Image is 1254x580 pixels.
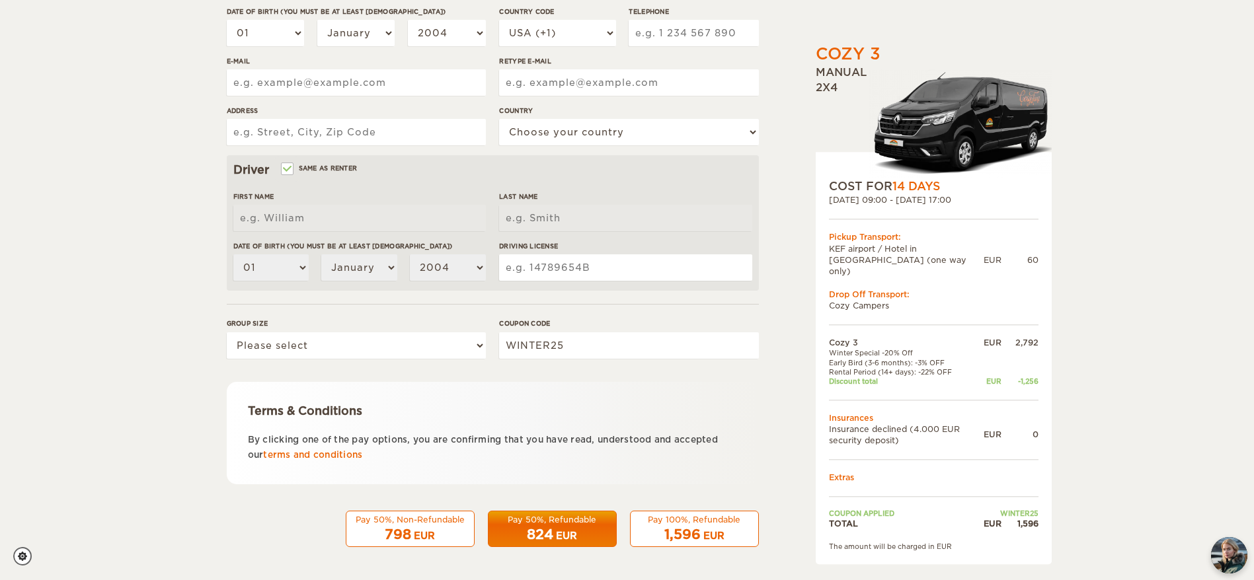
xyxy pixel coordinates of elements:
label: Country Code [499,7,615,17]
label: Retype E-mail [499,56,758,66]
span: 1,596 [664,526,701,542]
input: Same as renter [282,166,291,174]
div: Terms & Conditions [248,403,738,419]
div: EUR [984,429,1001,441]
div: 60 [1001,254,1038,266]
a: terms and conditions [263,450,362,460]
div: -1,256 [1001,377,1038,386]
div: EUR [703,529,725,542]
td: Winter Special -20% Off [829,349,984,358]
div: Cozy 3 [816,43,881,65]
td: Rental Period (14+ days): -22% OFF [829,367,984,377]
div: 0 [1001,429,1038,441]
div: Driver [233,162,752,178]
label: Country [499,106,758,116]
label: Telephone [629,7,758,17]
div: EUR [984,254,1001,266]
div: Manual 2x4 [816,66,1052,179]
div: COST FOR [829,178,1038,194]
span: 14 Days [892,180,940,193]
td: Insurances [829,412,1038,423]
label: Driving License [499,241,752,251]
div: 1,596 [1001,519,1038,530]
button: chat-button [1211,537,1247,573]
td: Early Bird (3-6 months): -3% OFF [829,358,984,367]
input: e.g. 1 234 567 890 [629,20,758,46]
label: Same as renter [282,162,358,174]
label: Coupon code [499,318,758,328]
td: Coupon applied [829,509,984,518]
input: e.g. example@example.com [227,69,486,96]
div: Pay 50%, Refundable [496,514,608,525]
label: Date of birth (You must be at least [DEMOGRAPHIC_DATA]) [227,7,486,17]
input: e.g. Street, City, Zip Code [227,119,486,145]
td: Insurance declined (4.000 EUR security deposit) [829,423,984,446]
a: Cookie settings [13,547,40,565]
div: EUR [984,519,1001,530]
div: Pay 100%, Refundable [639,514,750,525]
div: EUR [556,529,577,542]
div: Pay 50%, Non-Refundable [354,514,466,525]
input: e.g. Smith [499,205,752,231]
div: 2,792 [1001,338,1038,349]
span: 798 [385,526,411,542]
button: Pay 100%, Refundable 1,596 EUR [630,511,759,548]
input: e.g. 14789654B [499,254,752,281]
td: Cozy 3 [829,338,984,349]
label: Group size [227,318,486,328]
label: Date of birth (You must be at least [DEMOGRAPHIC_DATA]) [233,241,486,251]
div: EUR [414,529,435,542]
div: [DATE] 09:00 - [DATE] 17:00 [829,195,1038,206]
td: WINTER25 [984,509,1038,518]
div: The amount will be charged in EUR [829,542,1038,551]
input: e.g. William [233,205,486,231]
div: Drop Off Transport: [829,289,1038,300]
p: By clicking one of the pay options, you are confirming that you have read, understood and accepte... [248,432,738,463]
div: Pickup Transport: [829,232,1038,243]
span: 824 [527,526,553,542]
td: TOTAL [829,519,984,530]
button: Pay 50%, Non-Refundable 798 EUR [346,511,475,548]
td: KEF airport / Hotel in [GEOGRAPHIC_DATA] (one way only) [829,243,984,277]
button: Pay 50%, Refundable 824 EUR [488,511,617,548]
img: Freyja at Cozy Campers [1211,537,1247,573]
label: E-mail [227,56,486,66]
td: Cozy Campers [829,300,1038,311]
label: First Name [233,192,486,201]
label: Address [227,106,486,116]
input: e.g. example@example.com [499,69,758,96]
td: Extras [829,472,1038,483]
label: Last Name [499,192,752,201]
div: EUR [984,377,1001,386]
div: EUR [984,338,1001,349]
img: Langur-m-c-logo-2.png [869,69,1052,178]
td: Discount total [829,377,984,386]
